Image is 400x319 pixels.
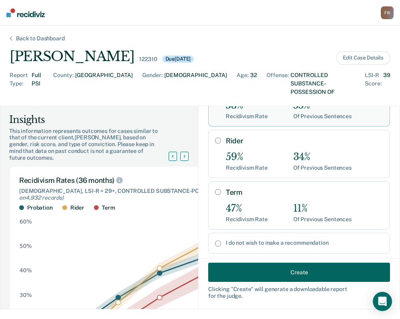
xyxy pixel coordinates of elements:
div: Recidivism Rates (36 months) [19,176,300,185]
div: Full PSI [32,71,44,96]
div: Insights [9,113,178,126]
text: 40% [20,267,32,273]
div: Report Type : [10,71,30,96]
text: 60% [20,218,32,225]
div: Term [102,204,115,211]
div: 47% [226,203,268,214]
div: Due [DATE] [162,55,194,63]
span: (Based on 4,932 records ) [19,188,279,201]
label: Term [226,188,383,197]
label: I do not wish to make a recommendation [226,240,383,246]
div: 122310 [139,56,157,63]
div: Recidivism Rate [226,113,268,120]
div: [GEOGRAPHIC_DATA] [75,71,133,96]
div: CONTROLLED SUBSTANCE-POSSESSION OF [291,71,355,96]
div: This information represents outcomes for cases similar to that of the current client, [PERSON_NAM... [9,128,178,161]
text: 30% [20,291,32,298]
img: Recidiviz [6,8,45,17]
div: Recidivism Rate [226,164,268,171]
div: Offense : [267,71,289,96]
text: 50% [20,243,32,249]
div: Clicking " Create " will generate a downloadable report for the judge. [208,286,390,299]
div: Open Intercom Messenger [373,292,392,311]
div: Of Previous Sentences [293,216,352,223]
div: 34% [293,151,352,163]
div: Recidivism Rate [226,216,268,223]
div: Back to Dashboard [6,35,74,42]
div: Of Previous Sentences [293,113,352,120]
div: 39 [383,71,390,96]
div: Rider [70,204,84,211]
button: FR [381,6,394,19]
div: [DEMOGRAPHIC_DATA], LSI-R = 29+, CONTROLLED SUBSTANCE-POSSESSION OF offenses [19,188,300,201]
div: [DEMOGRAPHIC_DATA] [164,71,227,96]
div: Of Previous Sentences [293,164,352,171]
div: LSI-R Score : [365,71,382,96]
div: 59% [226,151,268,163]
div: Gender : [142,71,163,96]
div: Age : [237,71,249,96]
div: F R [381,6,394,19]
div: 11% [293,203,352,214]
div: Probation [27,204,53,211]
div: [PERSON_NAME] [10,48,134,65]
button: Create [208,263,390,282]
button: Edit Case Details [336,51,390,65]
div: County : [53,71,74,96]
div: 32 [250,71,257,96]
label: Rider [226,137,383,145]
